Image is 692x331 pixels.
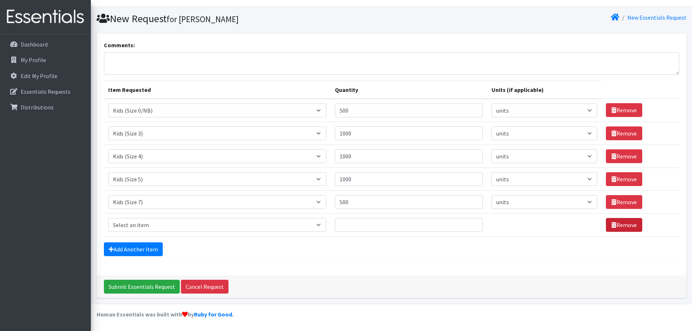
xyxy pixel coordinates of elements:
[3,100,88,114] a: Distributions
[627,14,687,21] a: New Essentials Request
[331,81,487,99] th: Quantity
[606,218,642,232] a: Remove
[606,195,642,209] a: Remove
[181,280,228,294] a: Cancel Request
[606,103,642,117] a: Remove
[487,81,602,99] th: Units (if applicable)
[21,56,46,64] p: My Profile
[606,149,642,163] a: Remove
[97,311,234,318] strong: Human Essentials was built with by .
[167,14,239,24] small: for [PERSON_NAME]
[3,69,88,83] a: Edit My Profile
[21,72,57,80] p: Edit My Profile
[3,53,88,67] a: My Profile
[104,242,163,256] a: Add Another Item
[104,41,135,49] label: Comments:
[606,172,642,186] a: Remove
[104,280,180,294] input: Submit Essentials Request
[21,88,70,95] p: Essentials Requests
[3,84,88,99] a: Essentials Requests
[3,5,88,29] img: HumanEssentials
[606,126,642,140] a: Remove
[3,37,88,52] a: Dashboard
[21,104,54,111] p: Distributions
[194,311,232,318] a: Ruby for Good
[21,41,48,48] p: Dashboard
[97,12,389,25] h1: New Request
[104,81,331,99] th: Item Requested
